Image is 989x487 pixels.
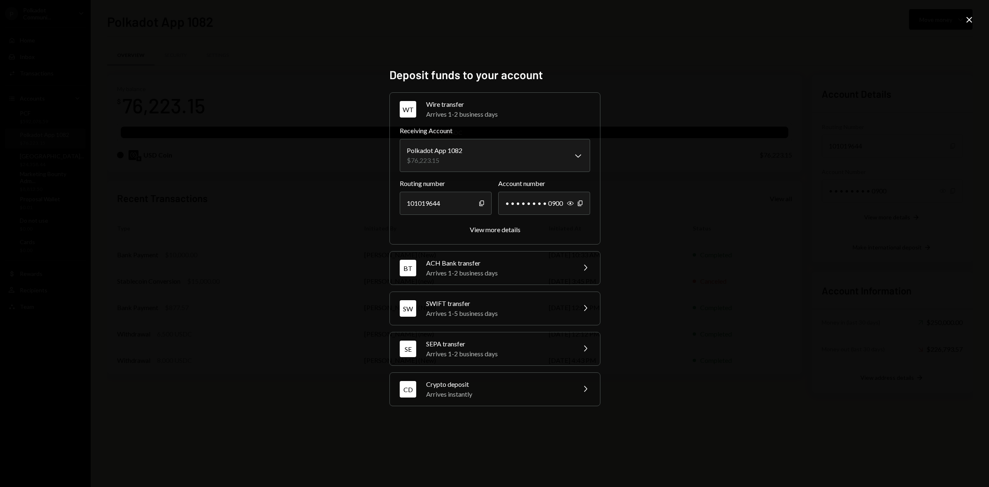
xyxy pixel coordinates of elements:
div: Wire transfer [426,99,590,109]
label: Account number [498,179,590,188]
div: ACH Bank transfer [426,258,570,268]
div: • • • • • • • • 0900 [498,192,590,215]
div: SWIFT transfer [426,299,570,308]
div: BT [400,260,416,276]
div: 101019644 [400,192,492,215]
div: SEPA transfer [426,339,570,349]
div: WT [400,101,416,118]
div: Arrives 1-2 business days [426,268,570,278]
div: Crypto deposit [426,379,570,389]
button: WTWire transferArrives 1-2 business days [390,93,600,126]
button: SESEPA transferArrives 1-2 business days [390,332,600,365]
div: SE [400,341,416,357]
button: View more details [470,226,520,234]
div: Arrives instantly [426,389,570,399]
div: SW [400,300,416,317]
button: CDCrypto depositArrives instantly [390,373,600,406]
button: BTACH Bank transferArrives 1-2 business days [390,252,600,285]
label: Receiving Account [400,126,590,136]
div: Arrives 1-5 business days [426,308,570,318]
div: WTWire transferArrives 1-2 business days [400,126,590,234]
div: View more details [470,226,520,233]
div: Arrives 1-2 business days [426,109,590,119]
h2: Deposit funds to your account [389,67,600,83]
div: Arrives 1-2 business days [426,349,570,359]
button: SWSWIFT transferArrives 1-5 business days [390,292,600,325]
button: Receiving Account [400,139,590,172]
div: CD [400,381,416,398]
label: Routing number [400,179,492,188]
